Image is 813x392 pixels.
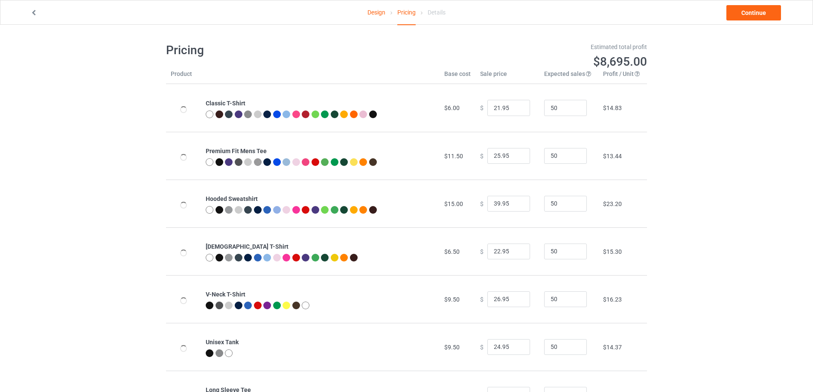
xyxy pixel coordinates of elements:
a: Design [367,0,385,24]
b: Hooded Sweatshirt [206,195,258,202]
b: Classic T-Shirt [206,100,245,107]
img: heather_texture.png [254,158,262,166]
b: Unisex Tank [206,339,239,346]
span: $6.00 [444,105,460,111]
b: V-Neck T-Shirt [206,291,245,298]
th: Profit / Unit [598,70,647,84]
th: Expected sales [539,70,598,84]
b: Premium Fit Mens Tee [206,148,267,154]
b: [DEMOGRAPHIC_DATA] T-Shirt [206,243,288,250]
span: $9.50 [444,344,460,351]
span: $15.30 [603,248,622,255]
img: heather_texture.png [216,349,223,357]
span: $16.23 [603,296,622,303]
span: $14.83 [603,105,622,111]
span: $13.44 [603,153,622,160]
span: $ [480,343,484,350]
span: $23.20 [603,200,622,207]
div: Estimated total profit [413,43,647,51]
div: Pricing [397,0,416,25]
img: heather_texture.png [244,110,252,118]
span: $6.50 [444,248,460,255]
th: Product [166,70,201,84]
span: $8,695.00 [593,55,647,69]
th: Base cost [440,70,475,84]
div: Details [428,0,446,24]
span: $ [480,200,484,207]
span: $9.50 [444,296,460,303]
span: $ [480,296,484,302]
span: $15.00 [444,200,463,207]
span: $ [480,105,484,111]
h1: Pricing [166,43,401,58]
span: $11.50 [444,153,463,160]
span: $14.37 [603,344,622,351]
span: $ [480,152,484,159]
a: Continue [726,5,781,20]
span: $ [480,248,484,255]
th: Sale price [475,70,539,84]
